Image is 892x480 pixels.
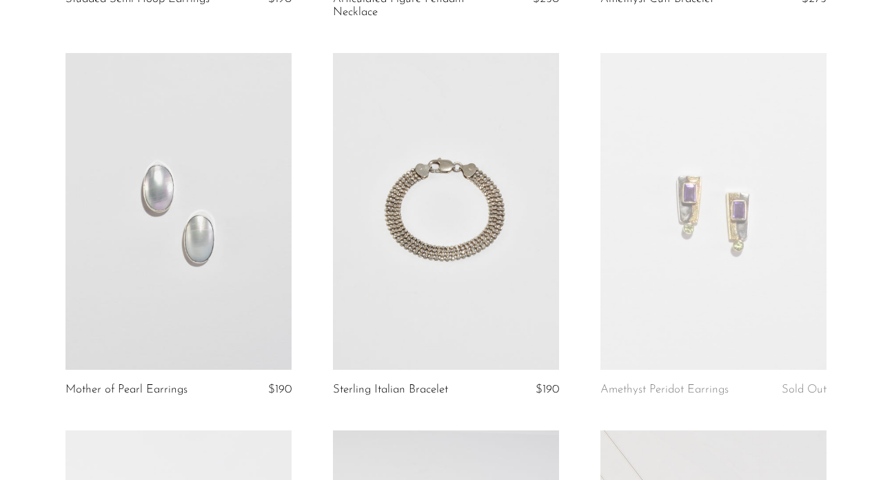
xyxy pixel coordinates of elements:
[65,384,187,396] a: Mother of Pearl Earrings
[600,384,729,396] a: Amethyst Peridot Earrings
[268,384,292,395] span: $190
[333,384,448,396] a: Sterling Italian Bracelet
[536,384,559,395] span: $190
[782,384,827,395] span: Sold Out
